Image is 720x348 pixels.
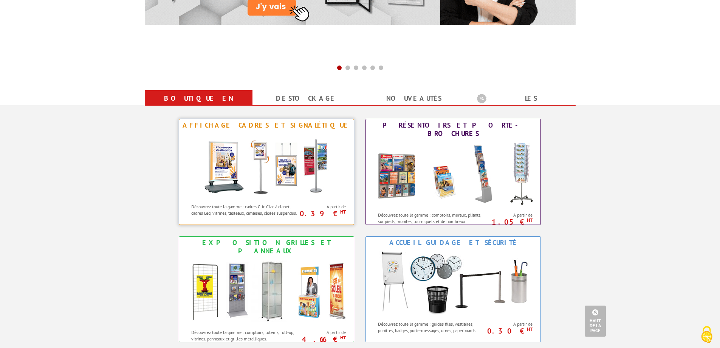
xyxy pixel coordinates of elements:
[477,92,571,107] b: Les promotions
[527,217,533,223] sup: HT
[301,204,346,210] span: A partir de
[484,220,533,224] p: 1.05 €
[262,92,351,105] a: Destockage
[488,212,533,218] span: A partir de
[697,325,716,344] img: Cookies (fenêtre modale)
[297,211,346,216] p: 0.39 €
[365,119,541,225] a: Présentoirs et Porte-brochures Présentoirs et Porte-brochures Découvrez toute la gamme : comptoir...
[154,92,243,119] a: Boutique en ligne
[488,321,533,327] span: A partir de
[484,329,533,333] p: 0.30 €
[370,249,536,317] img: Accueil Guidage et Sécurité
[585,306,606,337] a: Haut de la page
[368,121,539,138] div: Présentoirs et Porte-brochures
[183,257,350,325] img: Exposition Grilles et Panneaux
[179,119,354,225] a: Affichage Cadres et Signalétique Affichage Cadres et Signalétique Découvrez toute la gamme : cadr...
[181,121,352,130] div: Affichage Cadres et Signalétique
[179,236,354,342] a: Exposition Grilles et Panneaux Exposition Grilles et Panneaux Découvrez toute la gamme : comptoir...
[340,209,346,215] sup: HT
[191,329,299,342] p: Découvrez toute la gamme : comptoirs, totems, roll-up, vitrines, panneaux et grilles métalliques.
[197,131,336,200] img: Affichage Cadres et Signalétique
[694,322,720,348] button: Cookies (fenêtre modale)
[181,239,352,255] div: Exposition Grilles et Panneaux
[297,337,346,342] p: 4.66 €
[527,326,533,332] sup: HT
[340,334,346,341] sup: HT
[365,236,541,342] a: Accueil Guidage et Sécurité Accueil Guidage et Sécurité Découvrez toute la gamme : guides files, ...
[477,92,567,119] a: Les promotions
[301,329,346,336] span: A partir de
[378,212,486,231] p: Découvrez toute la gamme : comptoirs, muraux, pliants, sur pieds, mobiles, tourniquets et de nomb...
[191,203,299,216] p: Découvrez toute la gamme : cadres Clic-Clac à clapet, cadres Led, vitrines, tableaux, cimaises, c...
[368,239,539,247] div: Accueil Guidage et Sécurité
[370,140,536,208] img: Présentoirs et Porte-brochures
[369,92,459,105] a: nouveautés
[378,321,486,334] p: Découvrez toute la gamme : guides files, vestiaires, pupitres, badges, porte-messages, urnes, pap...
